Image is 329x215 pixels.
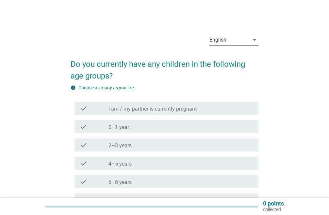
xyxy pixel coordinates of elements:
[80,104,88,112] i: check
[80,196,88,204] i: check
[108,142,132,149] label: 2–3 years
[80,178,88,186] i: check
[71,85,76,90] i: info
[251,36,258,44] i: arrow_drop_down
[80,141,88,149] i: check
[108,124,129,131] label: 0–1 year
[80,159,88,167] i: check
[78,85,134,90] label: Choose as many as you like
[108,179,132,186] label: 6–8 years
[263,201,284,206] p: 0 points
[108,161,132,167] label: 4–5 years
[108,197,135,204] label: 9–12 years
[108,106,197,112] label: I am / my partner is currently pregnant
[71,52,258,82] h2: Do you currently have any children in the following age groups?
[263,206,284,212] p: collected
[80,123,88,131] i: check
[209,37,226,43] div: English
